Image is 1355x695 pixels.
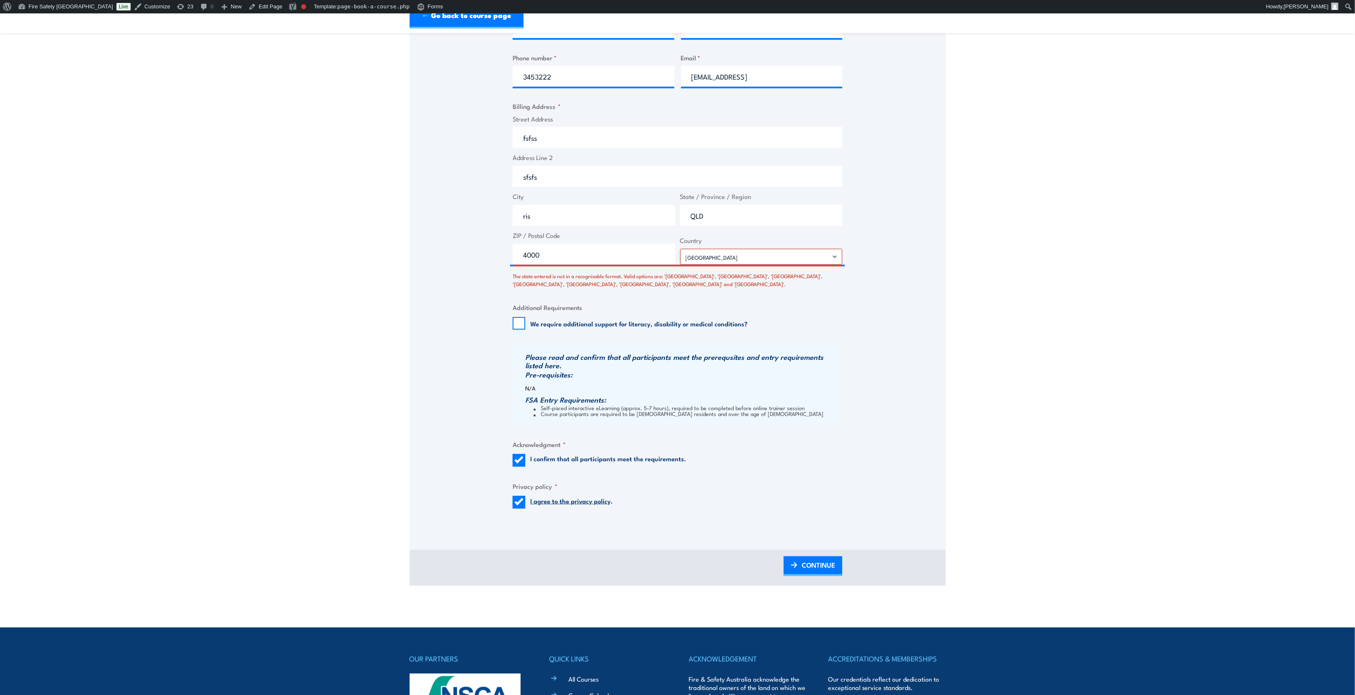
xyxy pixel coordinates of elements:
span: page-book-a-course.php [338,3,410,10]
p: Our credentials reflect our dedication to exceptional service standards. [828,675,945,692]
label: I confirm that all participants meet the requirements. [530,454,686,467]
label: Phone number [513,53,674,62]
a: CONTINUE [784,556,842,576]
a: ← Go back to course page [410,3,524,28]
label: State / Province / Region [680,192,843,202]
input: Enter a location [513,127,842,148]
h3: FSA Entry Requirements: [525,395,840,404]
li: Course participants are required to be [DEMOGRAPHIC_DATA] residents and over the age of [DEMOGRAP... [534,411,840,416]
p: N/A [525,385,840,391]
h3: Pre-requisites: [525,370,840,379]
legend: Acknowledgment [513,439,566,449]
label: Street Address [513,114,842,124]
label: ZIP / Postal Code [513,231,675,240]
span: [PERSON_NAME] [1284,3,1329,10]
h4: OUR PARTNERS [410,653,527,664]
h4: QUICK LINKS [549,653,666,664]
label: City [513,192,675,202]
h3: Please read and confirm that all participants meet the prerequsites and entry requirements listed... [525,353,840,369]
label: Email [681,53,843,62]
a: I agree to the privacy policy [530,496,611,505]
a: Live [116,3,131,10]
div: The state entered is not in a recognisable format. Valid options are: '[GEOGRAPHIC_DATA]', '[GEOG... [513,268,842,288]
label: Country [680,236,843,245]
div: Focus keyphrase not set [301,4,306,9]
label: . [530,496,613,509]
li: Self-paced interactive eLearning (approx. 5-7 hours), required to be completed before online trai... [534,405,840,411]
h4: ACKNOWLEDGEMENT [689,653,806,664]
label: Address Line 2 [513,153,842,163]
span: CONTINUE [802,554,835,576]
legend: Additional Requirements [513,302,582,312]
label: We require additional support for literacy, disability or medical conditions? [530,319,748,328]
legend: Billing Address [513,101,561,111]
a: All Courses [568,674,599,683]
h4: ACCREDITATIONS & MEMBERSHIPS [828,653,945,664]
legend: Privacy policy [513,481,557,491]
